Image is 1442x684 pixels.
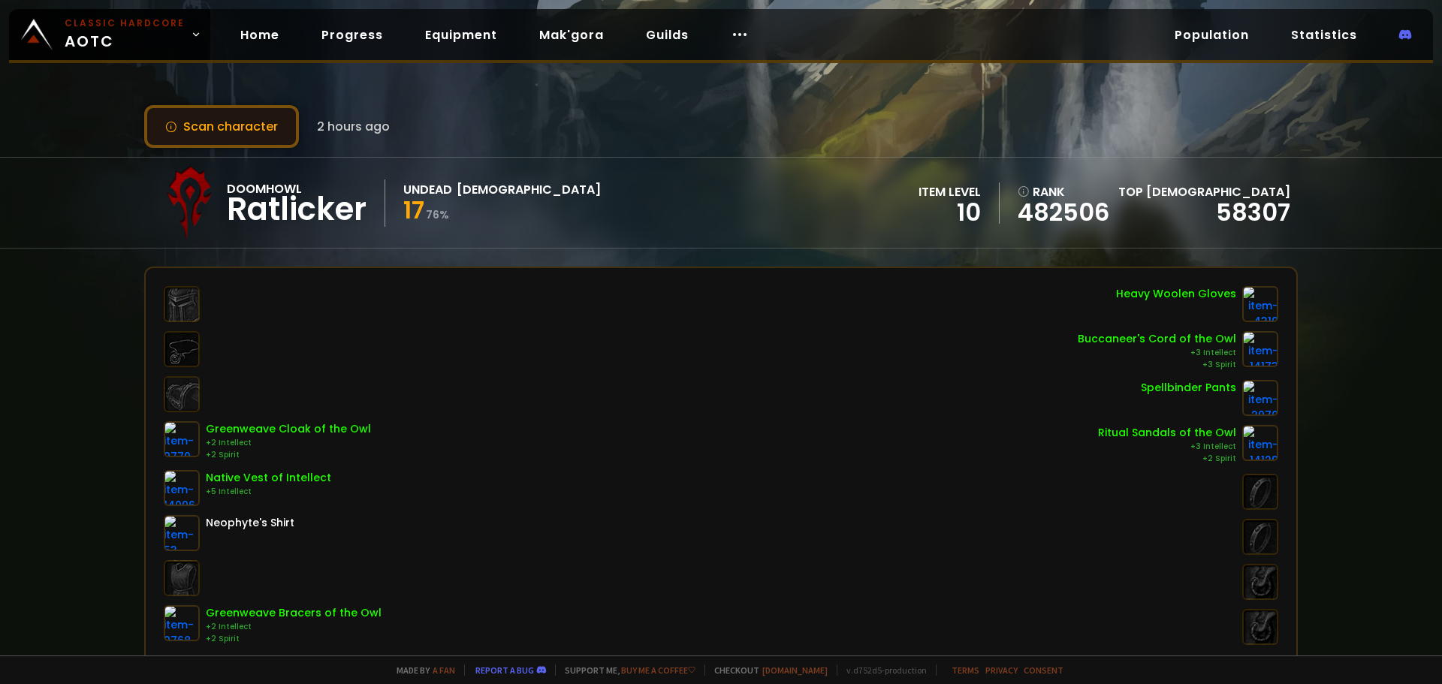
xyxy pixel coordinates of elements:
img: item-14129 [1242,425,1278,461]
div: Greenweave Bracers of the Owl [206,605,382,621]
div: Undead [403,180,452,199]
button: Scan character [144,105,299,148]
span: 2 hours ago [317,117,390,136]
div: +3 Intellect [1078,347,1236,359]
div: Heavy Woolen Gloves [1116,286,1236,302]
div: Ritual Sandals of the Owl [1098,425,1236,441]
div: Greenweave Cloak of the Owl [206,421,371,437]
a: [DOMAIN_NAME] [762,664,828,676]
a: Consent [1024,664,1063,676]
a: 482506 [1018,201,1109,224]
img: item-53 [164,515,200,551]
div: +2 Intellect [206,437,371,449]
div: Doomhowl [227,179,367,198]
a: Report a bug [475,664,534,676]
span: v. d752d5 - production [837,664,927,676]
small: Classic Hardcore [65,17,185,30]
span: Checkout [704,664,828,676]
a: Statistics [1279,20,1369,50]
div: +3 Spirit [1078,359,1236,371]
img: item-4310 [1242,286,1278,322]
span: Made by [388,664,455,676]
a: 58307 [1216,195,1290,229]
a: Progress [309,20,395,50]
a: a fan [433,664,455,676]
span: Support me, [555,664,695,676]
a: Mak'gora [527,20,616,50]
div: 10 [919,201,981,224]
div: item level [919,182,981,201]
img: item-14096 [164,470,200,506]
div: Ratlicker [227,198,367,221]
div: +2 Spirit [206,633,382,645]
div: Top [1118,182,1290,201]
div: Neophyte's Shirt [206,515,294,531]
span: 17 [403,193,424,227]
a: Home [228,20,291,50]
div: rank [1018,182,1109,201]
div: +2 Spirit [206,449,371,461]
a: Terms [952,664,979,676]
img: item-9770 [164,421,200,457]
a: Buy me a coffee [621,664,695,676]
a: Population [1163,20,1261,50]
img: item-9768 [164,605,200,641]
div: Buccaneer's Cord of the Owl [1078,331,1236,347]
div: [DEMOGRAPHIC_DATA] [457,180,601,199]
small: 76 % [426,207,449,222]
a: Equipment [413,20,509,50]
a: Classic HardcoreAOTC [9,9,210,60]
div: Native Vest of Intellect [206,470,331,486]
div: +5 Intellect [206,486,331,498]
div: +2 Spirit [1098,453,1236,465]
img: item-2970 [1242,380,1278,416]
span: [DEMOGRAPHIC_DATA] [1146,183,1290,200]
img: item-14173 [1242,331,1278,367]
div: +3 Intellect [1098,441,1236,453]
a: Guilds [634,20,701,50]
a: Privacy [985,664,1018,676]
div: +2 Intellect [206,621,382,633]
div: Spellbinder Pants [1141,380,1236,396]
span: AOTC [65,17,185,53]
